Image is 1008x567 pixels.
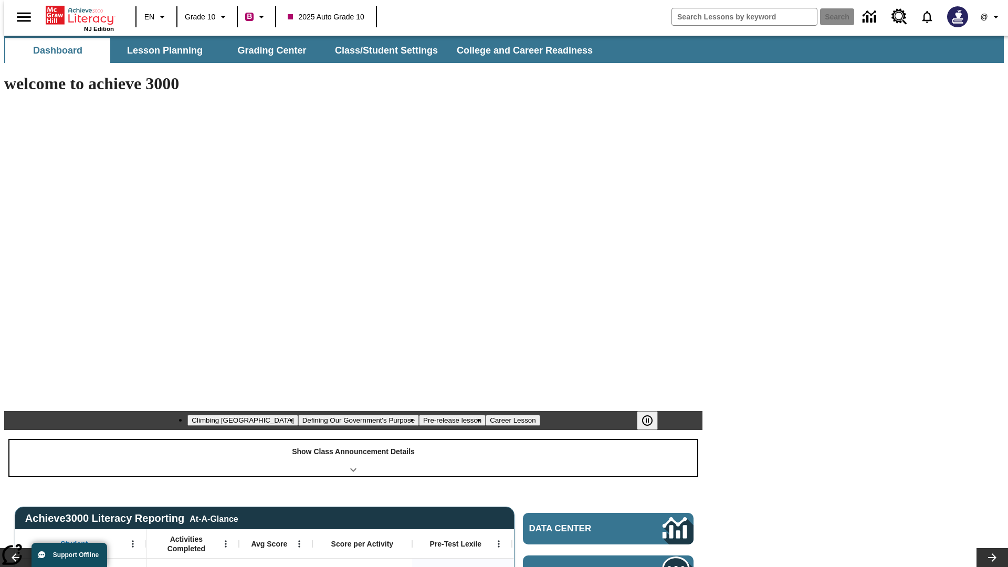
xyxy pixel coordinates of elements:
img: Avatar [947,6,968,27]
button: Slide 2 Defining Our Government's Purpose [298,415,419,426]
span: Avg Score [251,539,287,549]
a: Data Center [523,513,694,544]
p: Show Class Announcement Details [292,446,415,457]
button: Dashboard [5,38,110,63]
button: Support Offline [31,543,107,567]
span: Support Offline [53,551,99,559]
button: Class/Student Settings [327,38,446,63]
a: Data Center [856,3,885,31]
a: Home [46,5,114,26]
span: Student [60,539,88,549]
button: Select a new avatar [941,3,974,30]
a: Notifications [913,3,941,30]
span: Data Center [529,523,627,534]
span: EN [144,12,154,23]
button: Grading Center [219,38,324,63]
div: At-A-Glance [190,512,238,524]
button: Open Menu [125,536,141,552]
button: Slide 3 Pre-release lesson [419,415,486,426]
div: Pause [637,411,668,430]
button: Open Menu [218,536,234,552]
span: NJ Edition [84,26,114,32]
button: Grade: Grade 10, Select a grade [181,7,234,26]
span: Grade 10 [185,12,215,23]
button: Open Menu [291,536,307,552]
span: @ [980,12,988,23]
button: Slide 4 Career Lesson [486,415,540,426]
span: Activities Completed [152,534,221,553]
div: Home [46,4,114,32]
button: Lesson carousel, Next [976,548,1008,567]
span: Achieve3000 Literacy Reporting [25,512,238,524]
button: Boost Class color is violet red. Change class color [241,7,272,26]
button: Pause [637,411,658,430]
button: Open Menu [491,536,507,552]
button: Profile/Settings [974,7,1008,26]
button: Slide 1 Climbing Mount Tai [187,415,298,426]
h1: welcome to achieve 3000 [4,74,702,93]
span: Score per Activity [331,539,394,549]
span: Pre-Test Lexile [430,539,482,549]
div: SubNavbar [4,36,1004,63]
span: 2025 Auto Grade 10 [288,12,364,23]
div: Show Class Announcement Details [9,440,697,476]
button: Language: EN, Select a language [140,7,173,26]
a: Resource Center, Will open in new tab [885,3,913,31]
button: College and Career Readiness [448,38,601,63]
span: B [247,10,252,23]
button: Lesson Planning [112,38,217,63]
button: Open side menu [8,2,39,33]
div: SubNavbar [4,38,602,63]
input: search field [672,8,817,25]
